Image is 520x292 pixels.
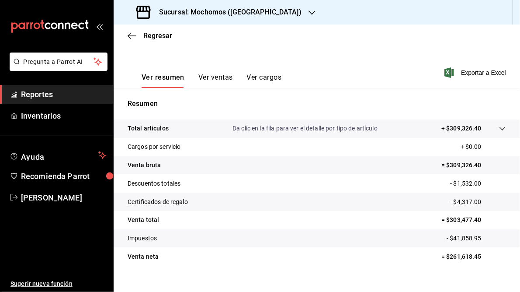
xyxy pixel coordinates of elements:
[451,197,506,207] p: - $4,317.00
[128,197,188,207] p: Certificados de regalo
[96,23,103,30] button: open_drawer_menu
[142,73,184,88] button: Ver resumen
[128,234,157,243] p: Impuestos
[21,192,106,204] span: [PERSON_NAME]
[10,53,107,71] button: Pregunta a Parrot AI
[21,110,106,122] span: Inventarios
[128,142,181,151] p: Cargos por servicio
[451,179,506,188] p: - $1,532.00
[21,170,106,182] span: Recomienda Parrot
[128,179,180,188] p: Descuentos totales
[21,150,95,161] span: Ayuda
[441,252,506,261] p: = $261,618.45
[446,67,506,78] button: Exportar a Excel
[24,57,94,67] span: Pregunta a Parrot AI
[232,124,378,133] p: Da clic en la fila para ver el detalle por tipo de artículo
[198,73,233,88] button: Ver ventas
[21,88,106,100] span: Reportes
[142,73,281,88] div: navigation tabs
[128,252,159,261] p: Venta neta
[128,215,159,225] p: Venta total
[152,7,302,18] h3: Sucursal: Mochomos ([GEOGRAPHIC_DATA])
[247,73,282,88] button: Ver cargos
[441,215,506,225] p: = $303,477.40
[143,32,172,40] span: Regresar
[128,99,506,109] p: Resumen
[128,32,172,40] button: Regresar
[10,279,106,288] span: Sugerir nueva función
[128,161,161,170] p: Venta bruta
[441,161,506,170] p: = $309,326.40
[461,142,506,151] p: + $0.00
[447,234,506,243] p: - $41,858.95
[6,63,107,73] a: Pregunta a Parrot AI
[128,124,169,133] p: Total artículos
[441,124,482,133] p: + $309,326.40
